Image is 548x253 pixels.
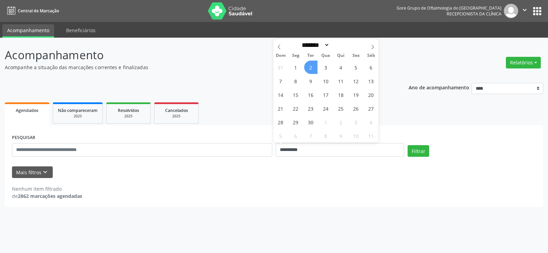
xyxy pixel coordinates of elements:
[12,132,35,143] label: PESQUISAR
[349,88,363,101] span: Setembro 19, 2025
[364,61,378,74] span: Setembro 6, 2025
[303,53,318,58] span: Ter
[334,74,348,88] span: Setembro 11, 2025
[274,74,287,88] span: Setembro 7, 2025
[531,5,543,17] button: apps
[5,47,382,64] p: Acompanhamento
[364,129,378,142] span: Outubro 11, 2025
[304,102,317,115] span: Setembro 23, 2025
[41,168,49,176] i: keyboard_arrow_down
[333,53,348,58] span: Qui
[334,129,348,142] span: Outubro 9, 2025
[304,129,317,142] span: Outubro 7, 2025
[159,114,194,119] div: 2025
[304,115,317,129] span: Setembro 30, 2025
[18,193,82,199] strong: 2862 marcações agendadas
[289,61,302,74] span: Setembro 1, 2025
[521,6,528,14] i: 
[349,102,363,115] span: Setembro 26, 2025
[504,4,518,18] img: img
[506,57,541,68] button: Relatórios
[334,115,348,129] span: Outubro 2, 2025
[319,129,333,142] span: Outubro 8, 2025
[289,129,302,142] span: Outubro 6, 2025
[111,114,146,119] div: 2025
[304,88,317,101] span: Setembro 16, 2025
[304,61,317,74] span: Setembro 2, 2025
[348,53,363,58] span: Sex
[118,107,139,113] span: Resolvidos
[329,41,352,49] input: Year
[289,88,302,101] span: Setembro 15, 2025
[165,107,188,113] span: Cancelados
[5,64,382,71] p: Acompanhe a situação das marcações correntes e finalizadas
[274,61,287,74] span: Agosto 31, 2025
[364,102,378,115] span: Setembro 27, 2025
[319,102,333,115] span: Setembro 24, 2025
[61,24,100,36] a: Beneficiários
[364,88,378,101] span: Setembro 20, 2025
[319,88,333,101] span: Setembro 17, 2025
[288,53,303,58] span: Seg
[334,61,348,74] span: Setembro 4, 2025
[300,41,330,49] select: Month
[18,8,59,14] span: Central de Marcação
[408,145,429,157] button: Filtrar
[274,102,287,115] span: Setembro 21, 2025
[12,166,53,178] button: Mais filtroskeyboard_arrow_down
[273,53,288,58] span: Dom
[274,129,287,142] span: Outubro 5, 2025
[319,74,333,88] span: Setembro 10, 2025
[274,115,287,129] span: Setembro 28, 2025
[334,88,348,101] span: Setembro 18, 2025
[274,88,287,101] span: Setembro 14, 2025
[289,102,302,115] span: Setembro 22, 2025
[2,24,54,38] a: Acompanhamento
[447,11,501,17] span: Recepcionista da clínica
[518,4,531,18] button: 
[349,115,363,129] span: Outubro 3, 2025
[409,83,469,91] p: Ano de acompanhamento
[5,5,59,16] a: Central de Marcação
[349,74,363,88] span: Setembro 12, 2025
[12,192,82,200] div: de
[58,114,98,119] div: 2025
[319,61,333,74] span: Setembro 3, 2025
[12,185,82,192] div: Nenhum item filtrado
[334,102,348,115] span: Setembro 25, 2025
[304,74,317,88] span: Setembro 9, 2025
[364,115,378,129] span: Outubro 4, 2025
[319,115,333,129] span: Outubro 1, 2025
[397,5,501,11] div: Gore Grupo de Oftalmologia do [GEOGRAPHIC_DATA]
[289,74,302,88] span: Setembro 8, 2025
[58,107,98,113] span: Não compareceram
[349,61,363,74] span: Setembro 5, 2025
[289,115,302,129] span: Setembro 29, 2025
[363,53,378,58] span: Sáb
[349,129,363,142] span: Outubro 10, 2025
[318,53,333,58] span: Qua
[16,107,38,113] span: Agendados
[364,74,378,88] span: Setembro 13, 2025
